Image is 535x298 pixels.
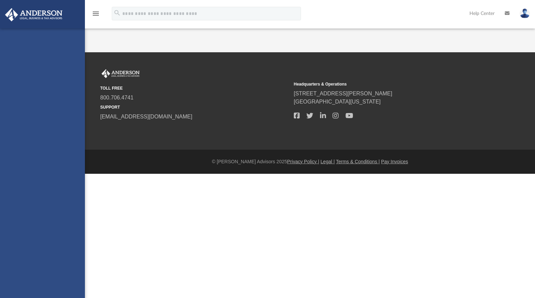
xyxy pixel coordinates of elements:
[100,69,141,78] img: Anderson Advisors Platinum Portal
[100,114,192,119] a: [EMAIL_ADDRESS][DOMAIN_NAME]
[85,158,535,165] div: © [PERSON_NAME] Advisors 2025
[294,99,381,105] a: [GEOGRAPHIC_DATA][US_STATE]
[100,104,289,110] small: SUPPORT
[381,159,408,164] a: Pay Invoices
[321,159,335,164] a: Legal |
[92,13,100,18] a: menu
[100,85,289,91] small: TOLL FREE
[520,8,530,18] img: User Pic
[92,10,100,18] i: menu
[100,95,133,100] a: 800.706.4741
[287,159,319,164] a: Privacy Policy |
[336,159,380,164] a: Terms & Conditions |
[294,81,483,87] small: Headquarters & Operations
[294,91,392,96] a: [STREET_ADDRESS][PERSON_NAME]
[3,8,65,21] img: Anderson Advisors Platinum Portal
[113,9,121,17] i: search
